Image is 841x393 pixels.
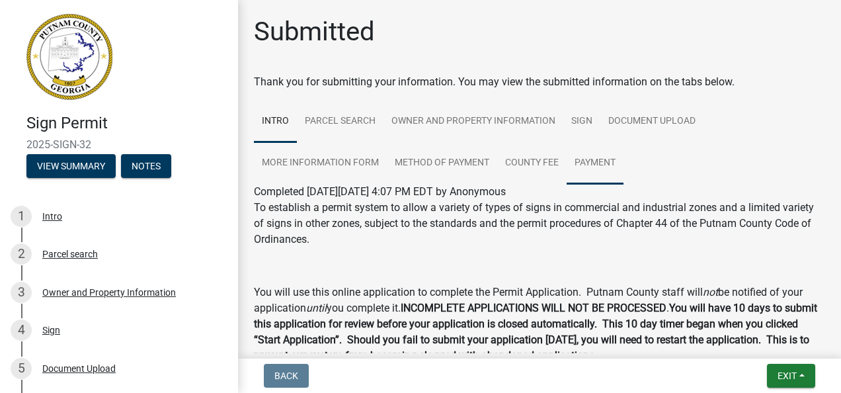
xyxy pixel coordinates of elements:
[264,364,309,388] button: Back
[26,161,116,172] wm-modal-confirm: Summary
[42,212,62,221] div: Intro
[11,282,32,303] div: 3
[600,101,703,143] a: Document Upload
[254,101,297,143] a: Intro
[254,284,825,364] p: You will use this online application to complete the Permit Application. Putnam County staff will...
[306,302,327,314] i: until
[274,371,298,381] span: Back
[297,101,383,143] a: Parcel search
[497,142,567,185] a: County Fee
[254,142,387,185] a: More Information Form
[254,185,506,198] span: Completed [DATE][DATE] 4:07 PM EDT by Anonymous
[563,101,600,143] a: Sign
[11,358,32,379] div: 5
[387,142,497,185] a: Method of Payment
[121,154,171,178] button: Notes
[254,74,825,90] div: Thank you for submitting your information. You may view the submitted information on the tabs below.
[383,101,563,143] a: Owner and Property Information
[11,320,32,341] div: 4
[26,114,227,133] h4: Sign Permit
[11,206,32,227] div: 1
[42,326,60,335] div: Sign
[42,364,116,373] div: Document Upload
[254,16,375,48] h1: Submitted
[778,371,797,381] span: Exit
[26,138,212,151] span: 2025-SIGN-32
[567,142,623,185] a: Payment
[11,243,32,265] div: 2
[26,154,116,178] button: View Summary
[42,288,176,297] div: Owner and Property Information
[703,286,718,298] i: not
[254,200,825,247] p: To establish a permit system to allow a variety of types of signs in commercial and industrial zo...
[767,364,815,388] button: Exit
[26,14,112,100] img: Putnam County, Georgia
[42,249,98,259] div: Parcel search
[121,161,171,172] wm-modal-confirm: Notes
[401,302,666,314] strong: INCOMPLETE APPLICATIONS WILL NOT BE PROCESSED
